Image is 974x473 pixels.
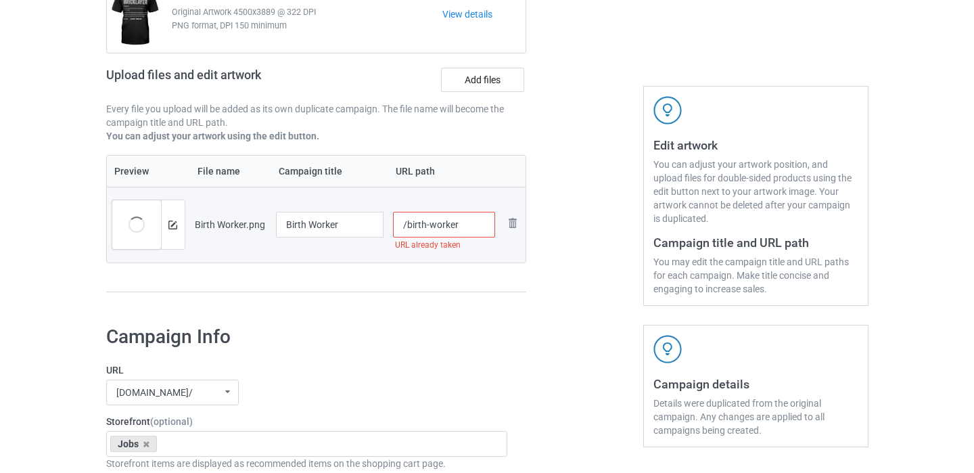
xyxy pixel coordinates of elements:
div: Jobs [110,436,158,452]
img: svg+xml;base64,PD94bWwgdmVyc2lvbj0iMS4wIiBlbmNvZGluZz0iVVRGLTgiPz4KPHN2ZyB3aWR0aD0iMTRweCIgaGVpZ2... [168,221,177,229]
th: File name [190,156,271,187]
div: You may edit the campaign title and URL paths for each campaign. Make title concise and engaging ... [653,255,858,296]
label: URL [106,363,508,377]
th: URL path [388,156,500,187]
label: Storefront [106,415,508,428]
h3: Edit artwork [653,137,858,153]
b: You can adjust your artwork using the edit button. [106,131,319,141]
th: Campaign title [271,156,389,187]
h2: Upload files and edit artwork [106,68,358,93]
div: Storefront items are displayed as recommended items on the shopping cart page. [106,457,508,470]
h3: Campaign details [653,376,858,392]
span: PNG format, DPI 150 minimum [172,19,443,32]
div: You can adjust your artwork position, and upload files for double-sided products using the edit b... [653,158,858,225]
img: svg+xml;base64,PD94bWwgdmVyc2lvbj0iMS4wIiBlbmNvZGluZz0iVVRGLTgiPz4KPHN2ZyB3aWR0aD0iNDJweCIgaGVpZ2... [653,335,682,363]
span: Original Artwork 4500x3889 @ 322 DPI [172,5,443,19]
label: Add files [441,68,524,92]
img: svg+xml;base64,PD94bWwgdmVyc2lvbj0iMS4wIiBlbmNvZGluZz0iVVRGLTgiPz4KPHN2ZyB3aWR0aD0iNDJweCIgaGVpZ2... [653,96,682,125]
h3: Campaign title and URL path [653,235,858,250]
div: Details were duplicated from the original campaign. Any changes are applied to all campaigns bein... [653,397,858,437]
div: URL already taken [393,238,495,253]
p: Every file you upload will be added as its own duplicate campaign. The file name will become the ... [106,102,527,129]
h1: Campaign Info [106,325,508,349]
img: svg+xml;base64,PD94bWwgdmVyc2lvbj0iMS4wIiBlbmNvZGluZz0iVVRGLTgiPz4KPHN2ZyB3aWR0aD0iMjhweCIgaGVpZ2... [505,215,521,231]
div: Birth Worker.png [195,218,266,231]
a: View details [442,7,526,21]
th: Preview [107,156,190,187]
span: (optional) [150,416,193,427]
div: [DOMAIN_NAME]/ [116,388,193,397]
